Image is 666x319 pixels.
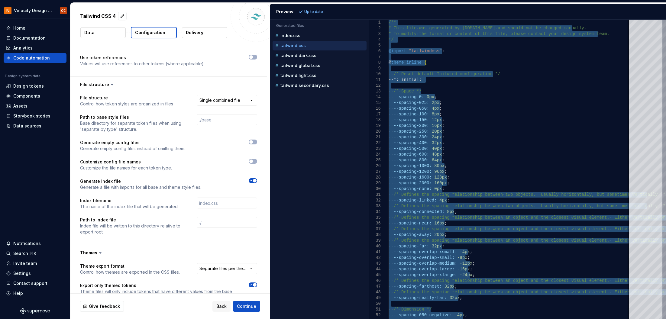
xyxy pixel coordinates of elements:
p: Configuration [135,30,165,36]
span: 4px [439,198,447,203]
p: Use token references [80,55,205,61]
span: -12px [460,261,472,266]
span: 32px [432,244,442,249]
span: --*: initial; [389,77,422,82]
span: 80px [434,163,445,168]
span: 40px [432,146,442,151]
p: tailwind.dark.css [280,53,316,58]
span: ect and the closest visual element. Either vertic [520,290,647,295]
div: 14 [369,94,381,100]
span: 64px [432,158,442,163]
span: ; [472,272,475,277]
div: 49 [369,295,381,301]
a: Settings [4,269,66,278]
span: -8px [457,255,467,260]
div: 6 [369,48,381,54]
button: Help [4,288,66,298]
div: Storybook stories [13,113,50,119]
span: ; [442,158,444,163]
div: 40 [369,243,381,249]
span: /* Defines the spacing relationship between an obj [393,290,520,295]
div: Code automation [13,55,50,61]
span: /* Defines the spacing relationship between an obj [393,215,520,220]
button: Configuration [131,27,177,38]
span: -24px [460,272,472,277]
span: --spacing-away: [393,232,432,237]
a: Supernova Logo [20,308,50,314]
div: 28 [369,175,381,180]
span: ect and the closest visual element. Either vertic [520,227,647,231]
a: Data sources [4,121,66,131]
span: @ [389,60,391,65]
span: /* Defines the spacing relationship between an obj [393,278,520,283]
span: --spacing-overlap-medium: [393,261,457,266]
a: Components [4,91,66,101]
span: * To modify the format or content of this file, p [389,31,513,36]
div: Home [13,25,25,31]
div: 2 [369,25,381,31]
span: --spacing-1200: [393,169,432,174]
span: lease contact your design system team. [513,31,609,36]
input: ./base [197,114,257,125]
button: index.css [273,32,367,39]
button: Give feedback [80,301,124,312]
input: index.css [197,198,257,208]
div: Help [13,290,23,296]
div: 26 [369,163,381,169]
div: 16 [369,106,381,111]
p: Customize the file names for each token type. [80,165,172,171]
span: ; [447,175,449,180]
div: 31 [369,192,381,198]
span: 20px [432,129,442,134]
button: tailwind.global.css [273,62,367,69]
p: Generate empty config files instead of omitting them. [80,146,185,152]
div: Preview [276,9,293,15]
a: Invite team [4,259,66,268]
span: 8px [447,209,454,214]
p: tailwind.global.css [280,63,320,68]
p: Values will use references to other tokens (where applicable). [80,61,205,67]
span: 128px [434,175,447,180]
div: 7 [369,54,381,60]
div: 47 [369,284,381,289]
span: --spacing-400: [393,140,429,145]
div: 15 [369,100,381,106]
button: tailwind.dark.css [273,52,367,59]
span: ; [439,106,442,111]
p: Index filename [80,198,179,204]
span: ; [434,95,437,99]
div: 9 [369,66,381,71]
div: 45 [369,272,381,278]
div: 30 [369,186,381,192]
div: 10 [369,71,381,77]
span: ; [442,49,444,53]
div: Settings [13,270,31,276]
p: Theme files will only include tokens that have different values from the base value. [80,288,238,301]
span: --spacing-050-negative: [393,313,452,317]
span: 4px [432,106,439,111]
div: 8 [369,60,381,66]
div: CC [61,8,66,13]
div: 18 [369,117,381,123]
div: 29 [369,180,381,186]
span: ; [442,244,444,249]
span: 0px [434,186,442,191]
span: --spacing-150: [393,118,429,122]
span: ; [454,209,457,214]
button: tailwind.css [273,42,367,49]
div: 39 [369,238,381,243]
div: 5 [369,43,381,48]
p: Theme export format [80,263,180,269]
button: Contact support [4,279,66,288]
a: Documentation [4,33,66,43]
div: Data sources [13,123,41,129]
span: --spacing-300: [393,135,429,140]
span: @import [389,49,406,53]
span: 32px [432,140,442,145]
div: Design system data [5,74,40,79]
span: /* Space */ [393,89,421,94]
button: Continue [233,301,260,312]
span: uld not be changed manually. [516,26,587,31]
p: tailwind.light.css [280,73,316,78]
div: 35 [369,215,381,221]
